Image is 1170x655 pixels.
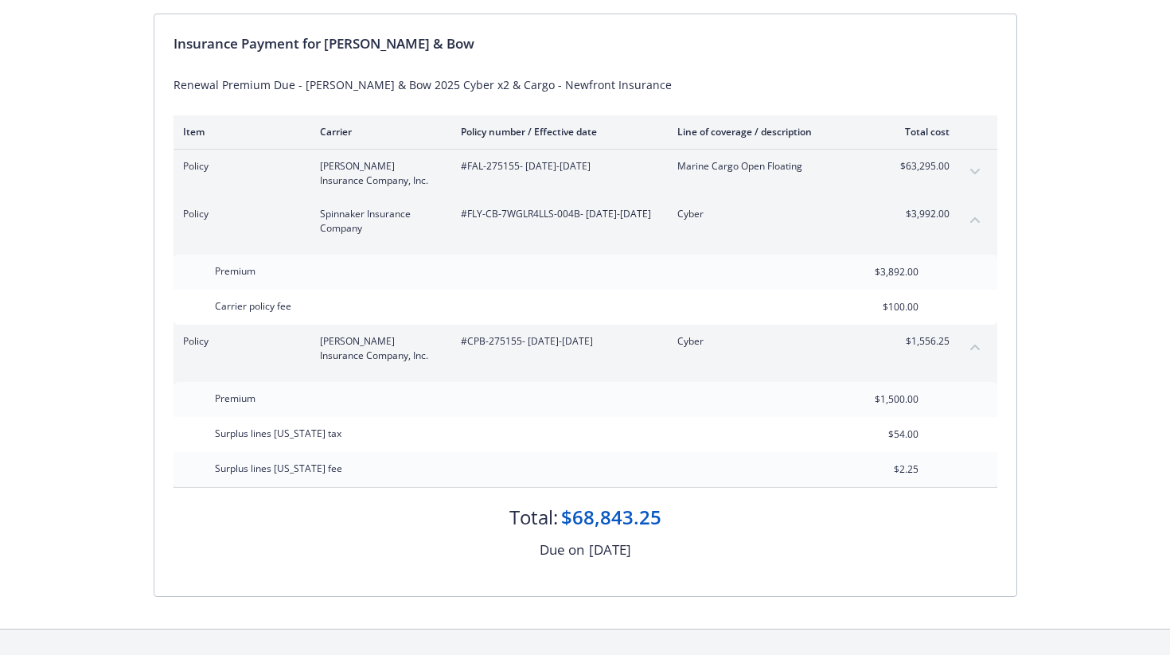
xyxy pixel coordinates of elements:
span: [PERSON_NAME] Insurance Company, Inc. [320,334,435,363]
button: collapse content [962,334,988,360]
div: Renewal Premium Due - [PERSON_NAME] & Bow 2025 Cyber x2 & Cargo - Newfront Insurance [174,76,997,93]
input: 0.00 [825,295,928,319]
span: Policy [183,207,294,221]
div: Line of coverage / description [677,125,864,138]
span: Marine Cargo Open Floating [677,159,864,173]
span: [PERSON_NAME] Insurance Company, Inc. [320,159,435,188]
span: $1,556.25 [890,334,950,349]
span: Spinnaker Insurance Company [320,207,435,236]
input: 0.00 [825,458,928,482]
span: Cyber [677,207,864,221]
span: Policy [183,334,294,349]
div: PolicySpinnaker Insurance Company#FLY-CB-7WGLR4LLS-004B- [DATE]-[DATE]Cyber$3,992.00collapse content [174,197,997,245]
span: Premium [215,264,255,278]
div: Due on [540,540,584,560]
span: Policy [183,159,294,173]
div: Carrier [320,125,435,138]
div: $68,843.25 [561,504,661,531]
input: 0.00 [825,423,928,446]
button: collapse content [962,207,988,232]
span: Surplus lines [US_STATE] tax [215,427,341,440]
div: Insurance Payment for [PERSON_NAME] & Bow [174,33,997,54]
span: Premium [215,392,255,405]
div: Policy[PERSON_NAME] Insurance Company, Inc.#CPB-275155- [DATE]-[DATE]Cyber$1,556.25collapse content [174,325,997,372]
span: Carrier policy fee [215,299,291,313]
input: 0.00 [825,260,928,284]
span: Cyber [677,334,864,349]
button: expand content [962,159,988,185]
span: #FLY-CB-7WGLR4LLS-004B - [DATE]-[DATE] [461,207,652,221]
div: Item [183,125,294,138]
div: Total cost [890,125,950,138]
div: Policy number / Effective date [461,125,652,138]
div: [DATE] [589,540,631,560]
span: #FAL-275155 - [DATE]-[DATE] [461,159,652,173]
span: Surplus lines [US_STATE] fee [215,462,342,475]
input: 0.00 [825,388,928,411]
span: $63,295.00 [890,159,950,173]
span: #CPB-275155 - [DATE]-[DATE] [461,334,652,349]
div: Total: [509,504,558,531]
span: $3,992.00 [890,207,950,221]
div: Policy[PERSON_NAME] Insurance Company, Inc.#FAL-275155- [DATE]-[DATE]Marine Cargo Open Floating$6... [174,150,997,197]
